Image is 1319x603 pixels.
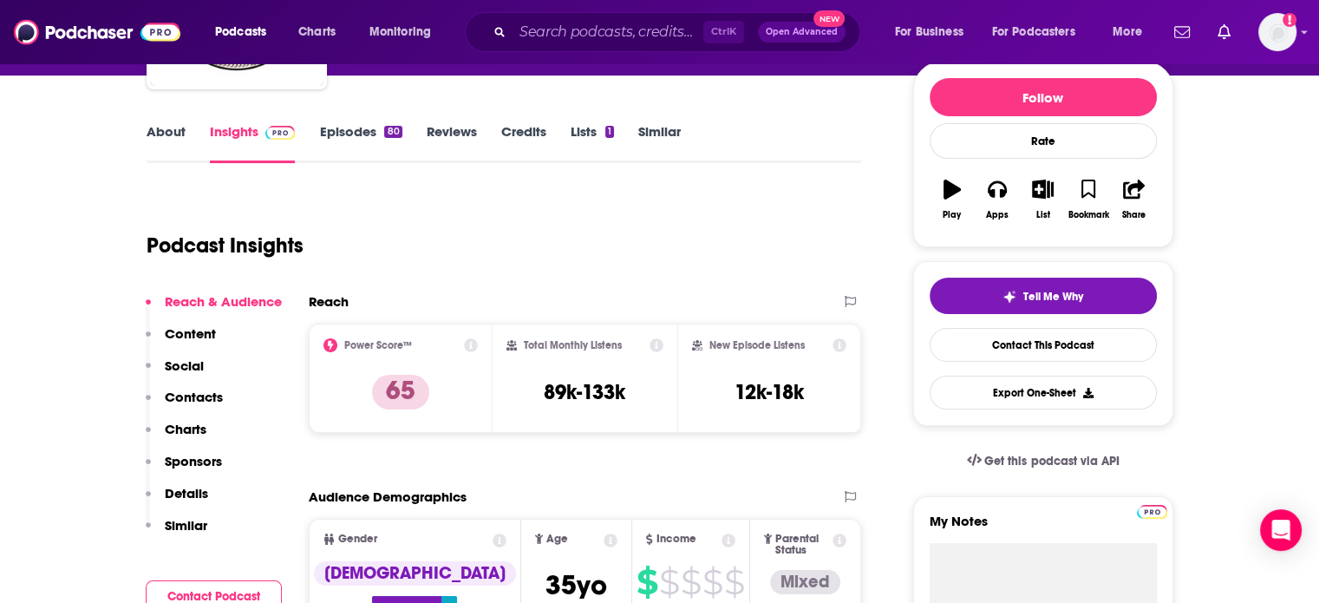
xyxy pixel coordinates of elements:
[981,18,1100,46] button: open menu
[775,534,830,556] span: Parental Status
[146,325,216,357] button: Content
[1167,17,1197,47] a: Show notifications dropdown
[930,278,1157,314] button: tell me why sparkleTell Me Why
[930,168,975,231] button: Play
[638,123,681,163] a: Similar
[147,233,304,259] h1: Podcast Insights
[309,293,349,310] h2: Reach
[298,20,336,44] span: Charts
[1258,13,1296,51] span: Logged in as LaurenCarrane
[146,453,222,485] button: Sponsors
[1036,210,1050,220] div: List
[546,534,568,545] span: Age
[146,517,207,549] button: Similar
[1283,13,1296,27] svg: Add a profile image
[984,454,1119,469] span: Get this podcast via API
[930,78,1157,116] button: Follow
[1100,18,1164,46] button: open menu
[314,561,516,586] div: [DEMOGRAPHIC_DATA]
[165,293,282,310] p: Reach & Audience
[265,126,296,140] img: Podchaser Pro
[165,389,223,405] p: Contacts
[883,18,985,46] button: open menu
[1260,509,1302,551] div: Open Intercom Messenger
[501,123,546,163] a: Credits
[735,379,804,405] h3: 12k-18k
[309,488,467,505] h2: Audience Demographics
[287,18,346,46] a: Charts
[545,568,607,602] span: 35 yo
[1066,168,1111,231] button: Bookmark
[372,375,429,410] p: 65
[930,376,1157,410] button: Export One-Sheet
[758,22,846,43] button: Open AdvancedNew
[165,325,216,342] p: Content
[165,357,204,374] p: Social
[165,421,206,437] p: Charts
[1111,168,1156,231] button: Share
[1137,502,1167,519] a: Pro website
[709,339,805,351] h2: New Episode Listens
[930,513,1157,543] label: My Notes
[369,20,431,44] span: Monitoring
[975,168,1020,231] button: Apps
[165,453,222,469] p: Sponsors
[210,123,296,163] a: InsightsPodchaser Pro
[605,126,614,138] div: 1
[930,328,1157,362] a: Contact This Podcast
[1113,20,1142,44] span: More
[1002,290,1016,304] img: tell me why sparkle
[703,21,744,43] span: Ctrl K
[1020,168,1065,231] button: List
[319,123,402,163] a: Episodes80
[146,293,282,325] button: Reach & Audience
[524,339,622,351] h2: Total Monthly Listens
[1258,13,1296,51] img: User Profile
[147,123,186,163] a: About
[770,570,840,594] div: Mixed
[513,18,703,46] input: Search podcasts, credits, & more...
[146,485,208,517] button: Details
[681,568,701,596] span: $
[165,485,208,501] p: Details
[813,10,845,27] span: New
[895,20,963,44] span: For Business
[702,568,722,596] span: $
[481,12,877,52] div: Search podcasts, credits, & more...
[1258,13,1296,51] button: Show profile menu
[1211,17,1237,47] a: Show notifications dropdown
[1137,505,1167,519] img: Podchaser Pro
[1023,290,1083,304] span: Tell Me Why
[427,123,477,163] a: Reviews
[344,339,412,351] h2: Power Score™
[659,568,679,596] span: $
[165,517,207,534] p: Similar
[930,123,1157,159] div: Rate
[637,568,657,596] span: $
[656,534,696,545] span: Income
[146,389,223,421] button: Contacts
[766,28,838,36] span: Open Advanced
[544,379,625,405] h3: 89k-133k
[14,16,180,49] img: Podchaser - Follow, Share and Rate Podcasts
[146,357,204,390] button: Social
[992,20,1075,44] span: For Podcasters
[215,20,266,44] span: Podcasts
[146,421,206,453] button: Charts
[338,534,377,545] span: Gender
[943,210,961,220] div: Play
[953,440,1133,482] a: Get this podcast via API
[571,123,614,163] a: Lists1
[724,568,744,596] span: $
[203,18,289,46] button: open menu
[384,126,402,138] div: 80
[1122,210,1146,220] div: Share
[1068,210,1108,220] div: Bookmark
[357,18,454,46] button: open menu
[986,210,1009,220] div: Apps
